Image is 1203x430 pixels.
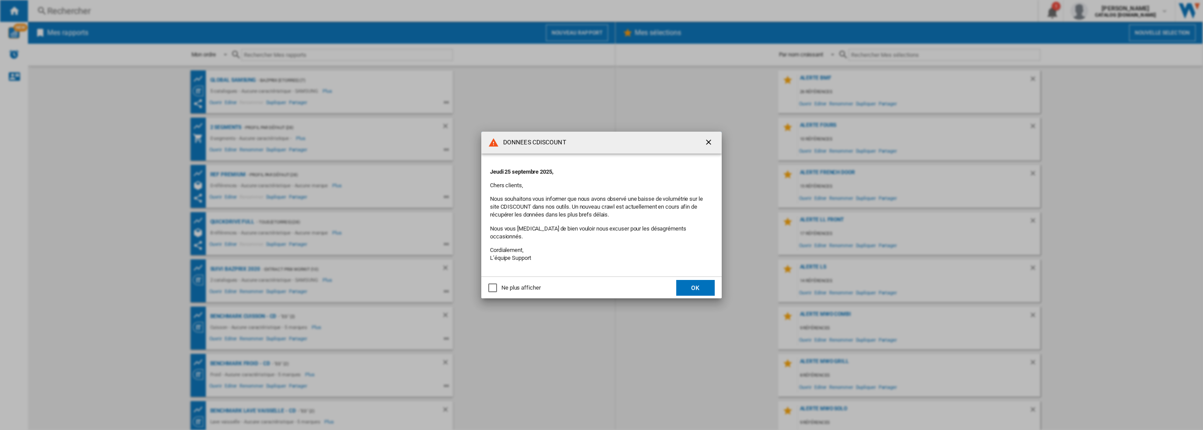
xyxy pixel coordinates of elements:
[490,168,553,175] strong: Jeudi 25 septembre 2025,
[499,138,566,147] h4: DONNEES CDISCOUNT
[490,246,713,262] p: Cordialement, L’équipe Support
[490,195,713,219] p: Nous souhaitons vous informer que nous avons observé une baisse de volumétrie sur le site CDISCOU...
[704,138,715,148] ng-md-icon: getI18NText('BUTTONS.CLOSE_DIALOG')
[490,182,713,189] p: Chers clients,
[490,225,713,241] p: Nous vous [MEDICAL_DATA] de bien vouloir nous excuser pour les désagréments occasionnés.
[701,134,718,151] button: getI18NText('BUTTONS.CLOSE_DIALOG')
[676,280,715,296] button: OK
[501,284,540,292] div: Ne plus afficher
[488,284,540,292] md-checkbox: Ne plus afficher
